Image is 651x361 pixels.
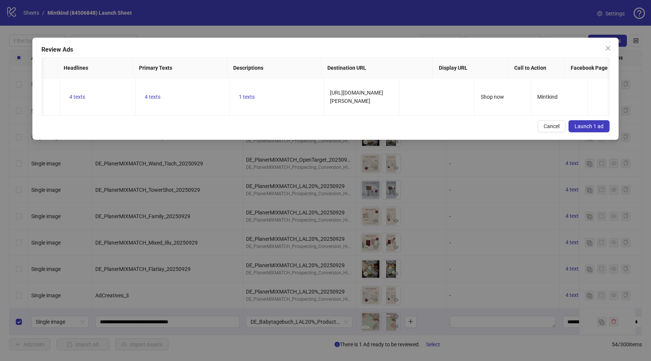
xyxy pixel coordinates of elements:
span: Shop now [481,94,504,100]
span: [URL][DOMAIN_NAME][PERSON_NAME] [330,90,383,104]
button: 4 texts [142,92,164,101]
span: Launch 1 ad [575,123,604,129]
button: Launch 1 ad [568,120,610,132]
th: Facebook Page [565,58,621,78]
th: Destination URL [321,58,433,78]
button: Cancel [538,120,565,132]
th: Primary Texts [133,58,227,78]
button: Close [602,42,614,54]
th: Descriptions [227,58,321,78]
span: 4 texts [145,94,160,100]
div: Mintkind [537,93,581,101]
th: Headlines [58,58,133,78]
span: Cancel [544,123,559,129]
span: close [605,45,611,51]
th: Display URL [433,58,508,78]
button: 4 texts [66,92,88,101]
span: 1 texts [239,94,255,100]
th: Call to Action [508,58,565,78]
span: 4 texts [69,94,85,100]
button: 1 texts [236,92,258,101]
div: Review Ads [41,45,609,54]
